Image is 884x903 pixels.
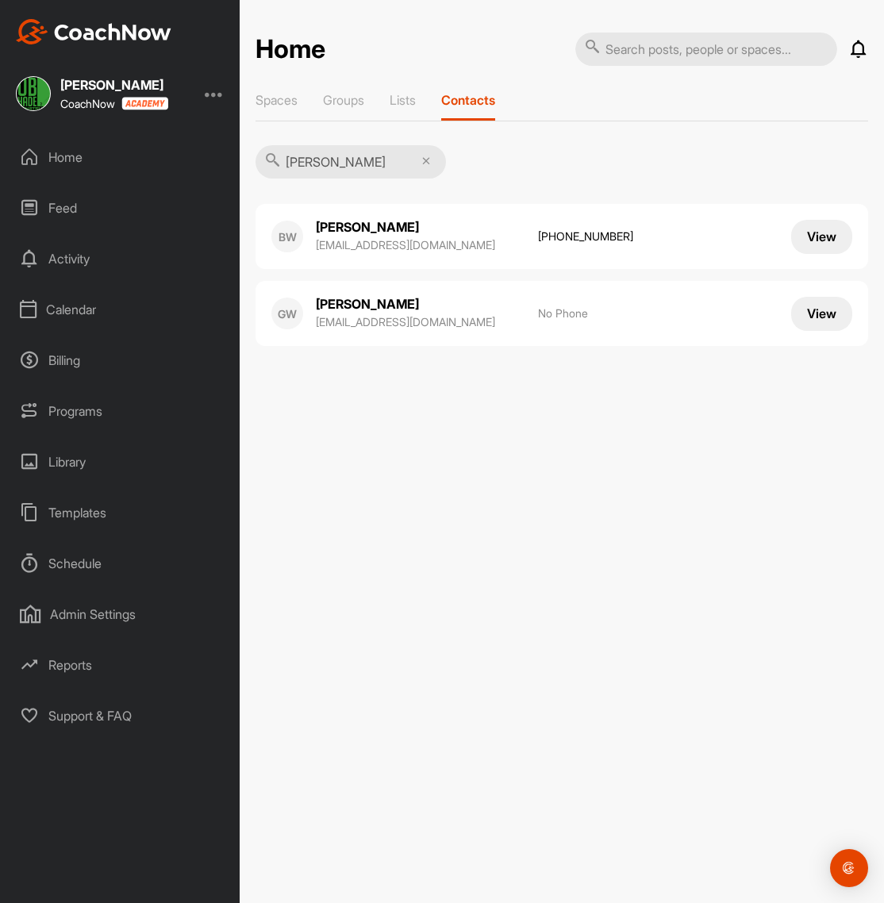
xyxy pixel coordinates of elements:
[791,220,852,254] button: View
[830,849,868,887] div: Open Intercom Messenger
[256,145,446,179] input: Search...
[60,79,168,91] div: [PERSON_NAME]
[16,76,51,111] img: square_7d72e3b9a0e7cffca0d5903ffc03afe1.jpg
[316,295,475,313] p: [PERSON_NAME]
[9,137,233,177] div: Home
[16,19,171,44] img: CoachNow
[9,391,233,431] div: Programs
[256,34,325,65] h2: Home
[9,594,233,634] div: Admin Settings
[390,92,416,108] p: Lists
[538,229,649,244] a: [PHONE_NUMBER]
[538,305,649,321] p: No Phone
[9,239,233,279] div: Activity
[9,290,233,329] div: Calendar
[441,92,495,108] p: Contacts
[316,314,522,330] a: [EMAIL_ADDRESS][DOMAIN_NAME]
[316,237,522,253] a: [EMAIL_ADDRESS][DOMAIN_NAME]
[256,92,298,108] p: Spaces
[9,544,233,583] div: Schedule
[121,97,168,110] img: CoachNow acadmey
[791,297,852,331] button: View
[316,218,475,236] p: [PERSON_NAME]
[323,92,364,108] p: Groups
[271,221,303,252] div: BW
[9,696,233,736] div: Support & FAQ
[9,493,233,532] div: Templates
[9,442,233,482] div: Library
[60,97,168,110] div: CoachNow
[575,33,837,66] input: Search posts, people or spaces...
[9,340,233,380] div: Billing
[271,298,303,329] div: GW
[9,188,233,228] div: Feed
[9,645,233,685] div: Reports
